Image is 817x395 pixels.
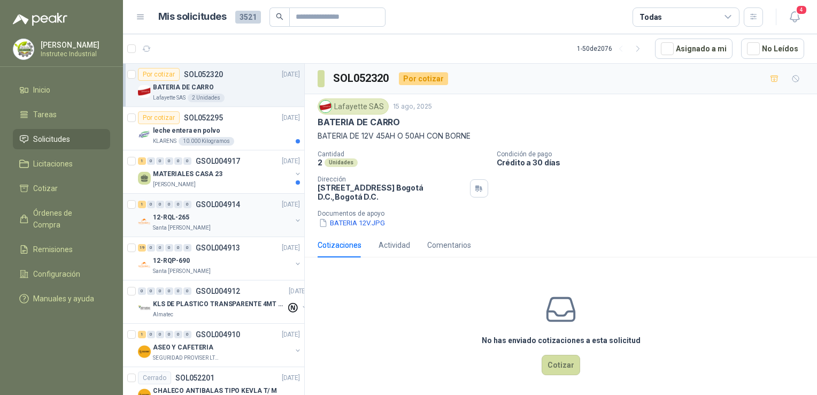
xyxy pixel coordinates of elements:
[138,244,146,252] div: 19
[196,201,240,208] p: GSOL004914
[153,212,189,223] p: 12-RQL-265
[318,130,804,142] p: BATERIA DE 12V 45AH O 50AH CON BORNE
[179,137,234,146] div: 10.000 Kilogramos
[156,157,164,165] div: 0
[318,176,466,183] p: Dirección
[282,243,300,253] p: [DATE]
[138,198,302,232] a: 1 0 0 0 0 0 GSOL004914[DATE] Company Logo12-RQL-265Santa [PERSON_NAME]
[174,157,182,165] div: 0
[165,201,173,208] div: 0
[183,331,191,338] div: 0
[183,157,191,165] div: 0
[183,201,191,208] div: 0
[33,183,58,194] span: Cotizar
[156,201,164,208] div: 0
[123,107,304,150] a: Por cotizarSOL052295[DATE] Company Logoleche entera en polvoKLARENS10.000 Kilogramos
[138,302,151,315] img: Company Logo
[13,104,110,125] a: Tareas
[13,39,34,59] img: Company Logo
[13,239,110,260] a: Remisiones
[156,244,164,252] div: 0
[13,129,110,149] a: Solicitudes
[497,150,813,158] p: Condición de pago
[318,117,400,128] p: BATERIA DE CARRO
[156,287,164,295] div: 0
[13,13,67,26] img: Logo peakr
[153,94,186,102] p: Lafayette SAS
[13,154,110,174] a: Licitaciones
[138,85,151,98] img: Company Logo
[320,101,332,112] img: Company Logo
[33,84,50,96] span: Inicio
[147,157,155,165] div: 0
[318,217,386,229] button: BATERIA 12V.JPG
[153,310,173,319] p: Almatec
[33,244,73,255] span: Remisiones
[33,109,57,120] span: Tareas
[379,239,410,251] div: Actividad
[147,331,155,338] div: 0
[196,287,240,295] p: GSOL004912
[174,287,182,295] div: 0
[282,200,300,210] p: [DATE]
[165,157,173,165] div: 0
[13,178,110,199] a: Cotizar
[138,331,146,338] div: 1
[175,374,214,382] p: SOL052201
[741,39,804,59] button: No Leídos
[153,169,222,179] p: MATERIALES CASA 23
[318,210,813,217] p: Documentos de apoyo
[138,241,302,276] a: 19 0 0 0 0 0 GSOL004913[DATE] Company Logo12-RQP-690Santa [PERSON_NAME]
[427,239,471,251] div: Comentarios
[153,126,220,136] p: leche entera en polvo
[785,7,804,27] button: 4
[196,331,240,338] p: GSOL004910
[153,267,211,276] p: Santa [PERSON_NAME]
[497,158,813,167] p: Crédito a 30 días
[318,158,322,167] p: 2
[796,5,807,15] span: 4
[33,158,73,170] span: Licitaciones
[138,201,146,208] div: 1
[153,256,190,266] p: 12-RQP-690
[153,299,286,309] p: KLS DE PLASTICO TRANSPARENTE 4MT CAL 4 Y CINTA TRA
[282,113,300,123] p: [DATE]
[153,82,214,93] p: BATERIA DE CARRO
[165,331,173,338] div: 0
[482,335,641,346] h3: No has enviado cotizaciones a esta solicitud
[196,244,240,252] p: GSOL004913
[153,137,176,146] p: KLARENS
[33,207,100,231] span: Órdenes de Compra
[196,157,240,165] p: GSOL004917
[138,345,151,358] img: Company Logo
[174,201,182,208] div: 0
[282,330,300,340] p: [DATE]
[138,111,180,124] div: Por cotizar
[138,259,151,271] img: Company Logo
[153,354,220,362] p: SEGURIDAD PROVISER LTDA
[165,244,173,252] div: 0
[282,156,300,166] p: [DATE]
[158,9,227,25] h1: Mis solicitudes
[174,244,182,252] div: 0
[138,128,151,141] img: Company Logo
[147,287,155,295] div: 0
[138,287,146,295] div: 0
[13,288,110,309] a: Manuales y ayuda
[156,331,164,338] div: 0
[282,70,300,80] p: [DATE]
[235,11,261,24] span: 3521
[184,71,223,78] p: SOL052320
[399,72,448,85] div: Por cotizar
[33,268,80,280] span: Configuración
[13,80,110,100] a: Inicio
[165,287,173,295] div: 0
[138,215,151,228] img: Company Logo
[282,373,300,383] p: [DATE]
[542,355,580,375] button: Cotizar
[174,331,182,338] div: 0
[33,293,94,305] span: Manuales y ayuda
[138,328,302,362] a: 1 0 0 0 0 0 GSOL004910[DATE] Company LogoASEO Y CAFETERIASEGURIDAD PROVISER LTDA
[318,98,389,115] div: Lafayette SAS
[183,244,191,252] div: 0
